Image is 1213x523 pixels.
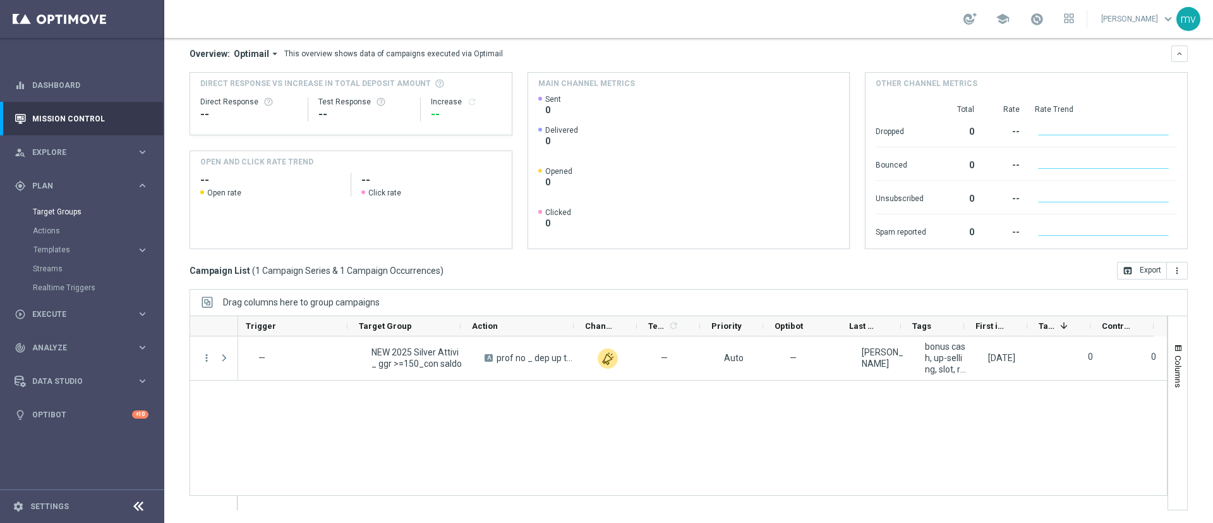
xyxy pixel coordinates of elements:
[284,48,503,59] div: This overview shows data of campaigns executed via Optimail
[941,104,974,114] div: Total
[230,48,284,59] button: Optimail arrow_drop_down
[33,202,163,221] div: Target Groups
[849,321,879,331] span: Last Modified By
[200,173,341,188] h2: --
[32,378,136,385] span: Data Studio
[190,265,444,276] h3: Campaign List
[14,309,149,319] button: play_circle_outline Execute keyboard_arrow_right
[33,264,131,274] a: Streams
[925,341,967,375] span: bonus cash, up-selling, slot, ricarica, talent
[598,348,618,369] div: Other
[1088,351,1093,362] label: 0
[1039,321,1055,331] span: Targeted Customers
[33,226,131,236] a: Actions
[1117,265,1188,275] multiple-options-button: Export to CSV
[33,240,163,259] div: Templates
[1175,49,1184,58] i: keyboard_arrow_down
[32,102,148,135] a: Mission Control
[252,265,255,276] span: (
[33,283,131,293] a: Realtime Triggers
[30,503,69,510] a: Settings
[545,94,561,104] span: Sent
[33,259,163,278] div: Streams
[668,321,679,331] i: refresh
[136,244,148,256] i: keyboard_arrow_right
[368,188,401,198] span: Click rate
[876,120,926,140] div: Dropped
[485,354,493,362] span: A
[32,149,136,156] span: Explore
[15,342,26,354] i: track_changes
[988,352,1015,364] div: 10 Oct 2025, Friday
[545,218,571,229] span: 0
[136,308,148,320] i: keyboard_arrow_right
[545,135,578,147] span: 0
[200,97,298,107] div: Direct Response
[1102,321,1132,331] span: Control Customers
[136,180,148,192] i: keyboard_arrow_right
[545,104,561,116] span: 0
[32,182,136,190] span: Plan
[200,156,313,168] h4: OPEN AND CLICK RATE TREND
[14,410,149,420] button: lightbulb Optibot +10
[258,353,265,363] span: —
[255,265,440,276] span: 1 Campaign Series & 1 Campaign Occurrences
[136,341,148,354] i: keyboard_arrow_right
[648,321,667,331] span: Templates
[661,352,668,364] span: —
[467,97,477,107] i: refresh
[15,309,136,320] div: Execute
[371,347,463,369] span: NEW 2025 Silver Attivi_ ggr >=150_con saldo
[941,221,974,241] div: 0
[15,68,148,102] div: Dashboard
[14,80,149,90] button: equalizer Dashboard
[14,181,149,191] button: gps_fixed Plan keyboard_arrow_right
[33,245,149,255] div: Templates keyboard_arrow_right
[15,342,136,354] div: Analyze
[201,352,212,364] button: more_vert
[15,102,148,135] div: Mission Control
[876,154,926,174] div: Bounced
[989,120,1020,140] div: --
[190,336,238,381] div: Press SPACE to select this row.
[14,376,149,386] button: Data Studio keyboard_arrow_right
[200,107,298,122] div: --
[318,107,410,122] div: --
[431,97,501,107] div: Increase
[318,97,410,107] div: Test Response
[15,147,136,158] div: Explore
[996,12,1010,26] span: school
[234,48,269,59] span: Optimail
[200,78,431,89] span: Direct Response VS Increase In Total Deposit Amount
[33,278,163,297] div: Realtime Triggers
[497,352,576,364] span: prof no _ dep up to 50€
[862,347,903,369] div: mariafrancesca visciano
[1151,351,1156,362] label: 0
[132,410,148,419] div: +10
[359,321,412,331] span: Target Group
[1176,7,1200,31] div: mv
[14,343,149,353] button: track_changes Analyze keyboard_arrow_right
[246,321,276,331] span: Trigger
[99,336,1167,381] div: Press SPACE to select this row.
[190,48,230,59] h3: Overview:
[1171,46,1188,62] button: keyboard_arrow_down
[207,188,241,198] span: Open rate
[941,120,974,140] div: 0
[941,187,974,207] div: 0
[472,321,498,331] span: Action
[431,107,501,122] div: --
[1117,262,1167,280] button: open_in_browser Export
[15,180,26,192] i: gps_fixed
[545,166,572,176] span: Opened
[33,221,163,240] div: Actions
[14,114,149,124] button: Mission Control
[32,398,132,431] a: Optibot
[724,353,744,363] span: Auto
[33,207,131,217] a: Target Groups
